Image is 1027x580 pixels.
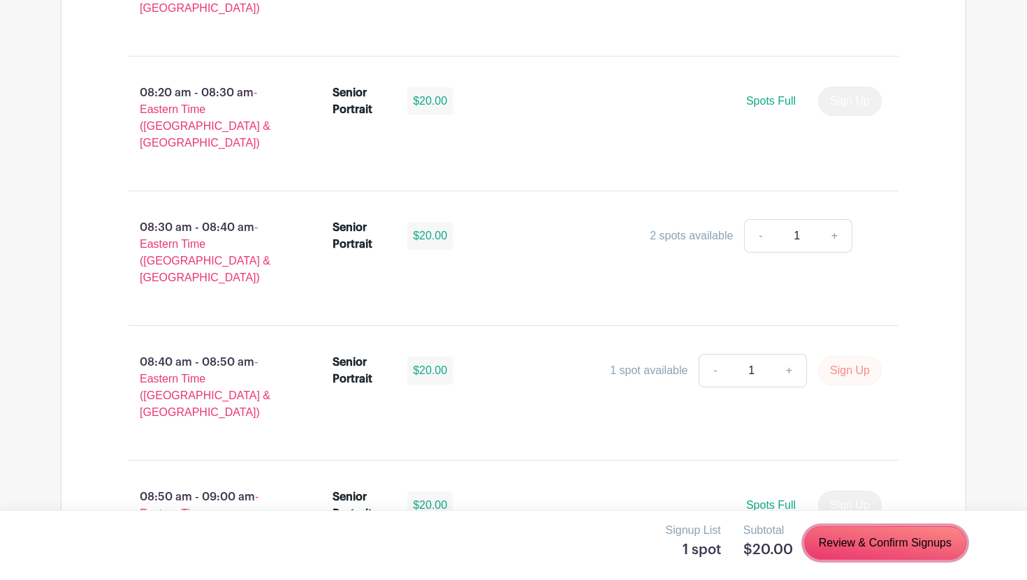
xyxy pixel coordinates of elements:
[333,489,391,522] div: Senior Portrait
[817,219,852,253] a: +
[743,522,793,539] p: Subtotal
[746,95,796,107] span: Spots Full
[140,221,270,283] span: - Eastern Time ([GEOGRAPHIC_DATA] & [GEOGRAPHIC_DATA])
[140,356,270,418] span: - Eastern Time ([GEOGRAPHIC_DATA] & [GEOGRAPHIC_DATA])
[333,354,391,387] div: Senior Portrait
[772,354,807,387] a: +
[666,542,721,558] h5: 1 spot
[746,499,796,511] span: Spots Full
[743,542,793,558] h5: $20.00
[140,87,270,149] span: - Eastern Time ([GEOGRAPHIC_DATA] & [GEOGRAPHIC_DATA])
[106,348,310,426] p: 08:40 am - 08:50 am
[333,84,391,118] div: Senior Portrait
[407,87,453,115] div: $20.00
[650,228,733,244] div: 2 spots available
[407,357,453,385] div: $20.00
[106,214,310,292] p: 08:30 am - 08:40 am
[333,219,391,253] div: Senior Portrait
[407,222,453,250] div: $20.00
[666,522,721,539] p: Signup List
[804,526,966,560] a: Review & Confirm Signups
[610,362,687,379] div: 1 spot available
[106,483,310,561] p: 08:50 am - 09:00 am
[407,491,453,519] div: $20.00
[818,356,882,385] button: Sign Up
[744,219,776,253] a: -
[699,354,731,387] a: -
[106,79,310,157] p: 08:20 am - 08:30 am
